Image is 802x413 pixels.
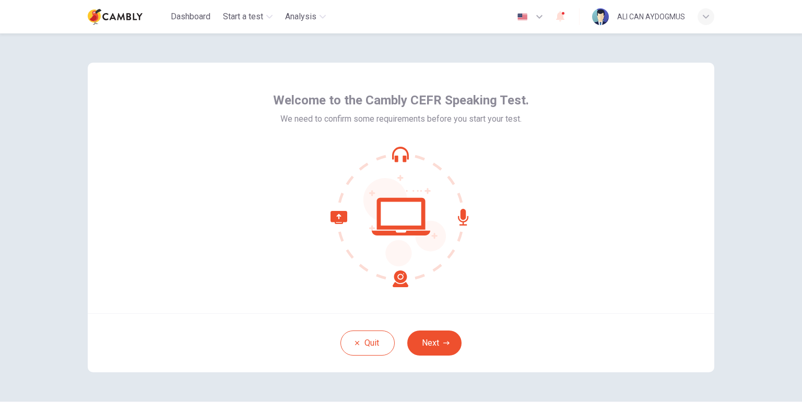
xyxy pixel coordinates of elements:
button: Next [407,331,462,356]
span: Welcome to the Cambly CEFR Speaking Test. [273,92,529,109]
a: Cambly logo [88,6,167,27]
button: Quit [340,331,395,356]
span: Dashboard [171,10,210,23]
button: Analysis [281,7,330,26]
span: Analysis [285,10,316,23]
button: Dashboard [167,7,215,26]
img: Cambly logo [88,6,143,27]
span: Start a test [223,10,263,23]
img: en [516,13,529,21]
span: We need to confirm some requirements before you start your test. [280,113,522,125]
button: Start a test [219,7,277,26]
img: Profile picture [592,8,609,25]
div: ALI CAN AYDOGMUS [617,10,685,23]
